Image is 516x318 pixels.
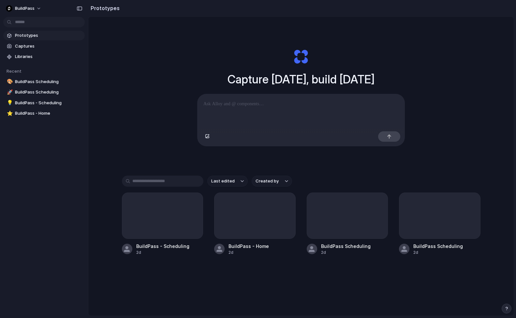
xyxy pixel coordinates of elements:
a: 🎨BuildPass Scheduling [3,77,85,87]
a: BuildPass - Home2d [214,193,296,255]
span: Captures [15,43,82,50]
span: BuildPass [15,5,35,12]
span: BuildPass - Scheduling [15,100,82,106]
span: Last edited [211,178,235,184]
div: 🚀 [7,89,11,96]
a: 🚀BuildPass Scheduling [3,87,85,97]
span: Libraries [15,53,82,60]
button: ⭐ [6,110,12,117]
a: BuildPass - Scheduling2d [122,193,203,255]
span: BuildPass Scheduling [15,89,82,95]
div: BuildPass - Home [229,243,269,250]
button: 🎨 [6,79,12,85]
a: Prototypes [3,31,85,40]
span: Prototypes [15,32,82,39]
div: 2d [413,250,463,255]
a: BuildPass Scheduling2d [399,193,480,255]
div: BuildPass Scheduling [321,243,371,250]
span: BuildPass - Home [15,110,82,117]
h1: Capture [DATE], build [DATE] [228,71,375,88]
div: BuildPass Scheduling [413,243,463,250]
div: ⭐ [7,110,11,117]
div: 💡 [7,99,11,107]
a: 💡BuildPass - Scheduling [3,98,85,108]
button: BuildPass [3,3,45,14]
button: Last edited [207,176,248,187]
button: Created by [252,176,292,187]
div: 2d [321,250,371,255]
div: 🎨 [7,78,11,85]
button: 💡 [6,100,12,106]
a: ⭐BuildPass - Home [3,108,85,118]
h2: Prototypes [88,4,120,12]
a: Libraries [3,52,85,62]
span: Created by [256,178,279,184]
div: BuildPass - Scheduling [136,243,189,250]
div: 2d [136,250,189,255]
a: BuildPass Scheduling2d [307,193,388,255]
a: Captures [3,41,85,51]
div: 2d [229,250,269,255]
button: 🚀 [6,89,12,95]
span: BuildPass Scheduling [15,79,82,85]
span: Recent [7,68,22,74]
